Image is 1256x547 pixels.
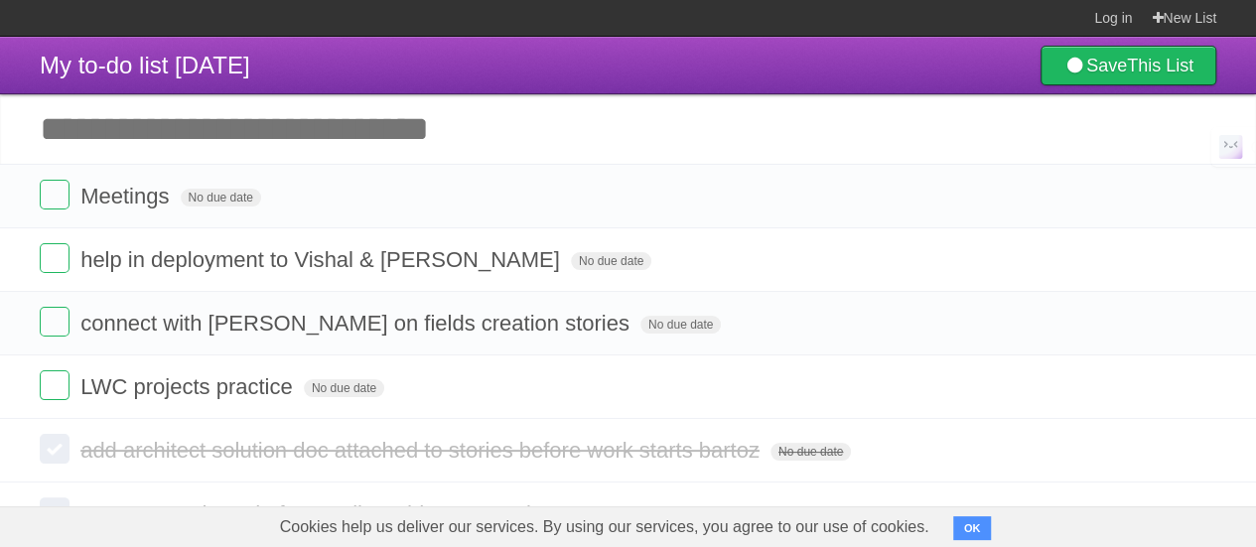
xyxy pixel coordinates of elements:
span: Cookies help us deliver our services. By using our services, you agree to our use of cookies. [260,507,949,547]
span: LWC projects practice [80,374,298,399]
span: Meetings [80,184,174,208]
span: No due date [304,379,384,397]
label: Done [40,370,70,400]
span: No due date [640,316,721,334]
label: Done [40,243,70,273]
span: My to-do list [DATE] [40,52,250,78]
span: No due date [571,252,651,270]
span: create pseudo code for reseller address mapping [80,501,560,526]
label: Done [40,307,70,337]
b: This List [1127,56,1193,75]
label: Done [40,180,70,209]
label: Done [40,434,70,464]
label: Done [40,497,70,527]
span: No due date [770,443,851,461]
button: OK [953,516,992,540]
span: add architect solution doc attached to stories before work starts bartoz [80,438,765,463]
span: help in deployment to Vishal & [PERSON_NAME] [80,247,565,272]
span: No due date [181,189,261,206]
span: connect with [PERSON_NAME] on fields creation stories [80,311,634,336]
a: SaveThis List [1041,46,1216,85]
